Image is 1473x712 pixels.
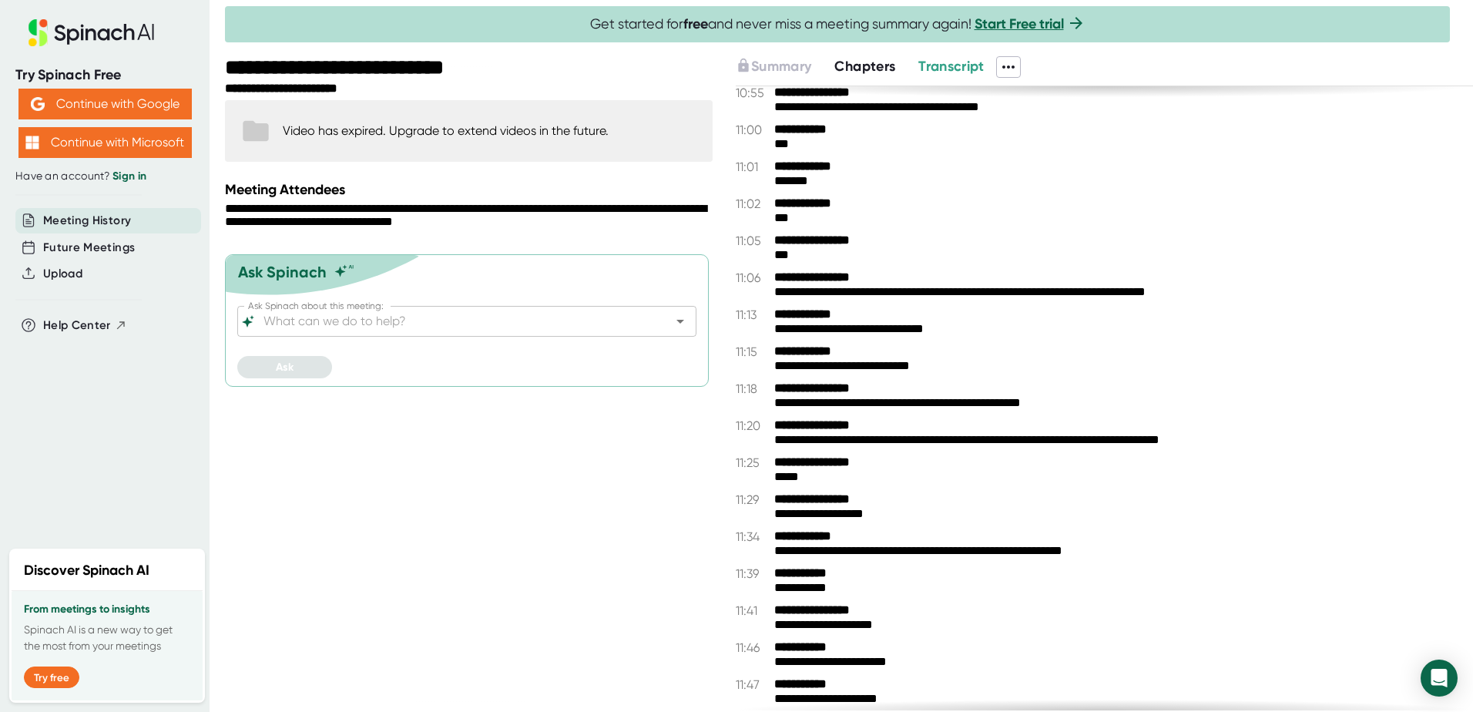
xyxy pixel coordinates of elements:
span: 11:47 [736,677,770,692]
button: Meeting History [43,212,131,230]
span: 11:29 [736,492,770,507]
button: Ask [237,356,332,378]
span: 11:41 [736,603,770,618]
button: Summary [736,56,811,77]
span: Summary [751,58,811,75]
button: Future Meetings [43,239,135,257]
span: 11:15 [736,344,770,359]
div: Video has expired. Upgrade to extend videos in the future. [283,123,609,138]
span: 11:13 [736,307,770,322]
b: free [683,15,708,32]
span: 11:18 [736,381,770,396]
button: Open [669,311,691,332]
span: Ask [276,361,294,374]
span: 11:20 [736,418,770,433]
button: Help Center [43,317,127,334]
span: Chapters [834,58,895,75]
span: 11:02 [736,196,770,211]
span: 11:25 [736,455,770,470]
div: Ask Spinach [238,263,327,281]
button: Try free [24,667,79,688]
h3: From meetings to insights [24,603,190,616]
span: 11:01 [736,160,770,174]
button: Upload [43,265,82,283]
button: Transcript [918,56,985,77]
span: Get started for and never miss a meeting summary again! [590,15,1085,33]
p: Spinach AI is a new way to get the most from your meetings [24,622,190,654]
span: Help Center [43,317,111,334]
button: Continue with Microsoft [18,127,192,158]
div: Meeting Attendees [225,181,716,198]
img: Aehbyd4JwY73AAAAAElFTkSuQmCC [31,97,45,111]
h2: Discover Spinach AI [24,560,149,581]
div: Open Intercom Messenger [1421,660,1458,697]
span: 10:55 [736,86,770,100]
button: Continue with Google [18,89,192,119]
button: Chapters [834,56,895,77]
input: What can we do to help? [260,311,646,332]
span: 11:06 [736,270,770,285]
span: 11:39 [736,566,770,581]
div: Have an account? [15,170,194,183]
div: Try Spinach Free [15,66,194,84]
span: Transcript [918,58,985,75]
span: 11:46 [736,640,770,655]
span: 11:05 [736,233,770,248]
a: Sign in [112,170,146,183]
span: 11:00 [736,123,770,137]
span: 11:34 [736,529,770,544]
a: Start Free trial [975,15,1064,32]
